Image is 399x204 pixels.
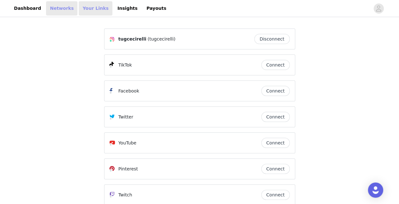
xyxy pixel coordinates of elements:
[118,192,132,198] p: Twitch
[368,182,383,198] div: Open Intercom Messenger
[261,86,290,96] button: Connect
[114,1,141,16] a: Insights
[261,112,290,122] button: Connect
[261,60,290,70] button: Connect
[118,88,139,94] p: Facebook
[261,164,290,174] button: Connect
[110,37,115,42] img: Instagram Icon
[10,1,45,16] a: Dashboard
[376,3,382,14] div: avatar
[118,166,138,172] p: Pinterest
[118,140,136,146] p: YouTube
[79,1,112,16] a: Your Links
[148,36,176,42] span: (tugcecirelli)
[46,1,77,16] a: Networks
[118,36,146,42] span: tugcecirelli
[143,1,170,16] a: Payouts
[118,114,133,120] p: Twitter
[261,190,290,200] button: Connect
[254,34,290,44] button: Disconnect
[261,138,290,148] button: Connect
[118,62,132,68] p: TikTok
